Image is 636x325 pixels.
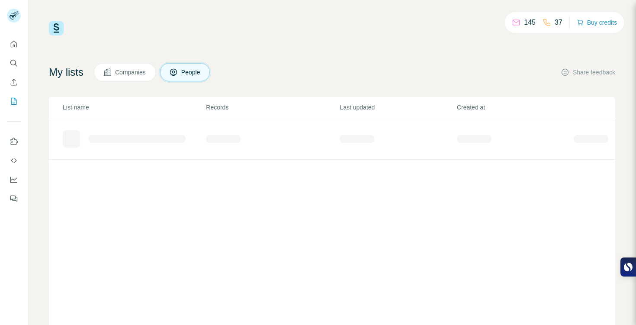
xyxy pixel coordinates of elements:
[206,103,339,112] p: Records
[7,36,21,52] button: Quick start
[561,68,615,77] button: Share feedback
[7,153,21,168] button: Use Surfe API
[555,17,562,28] p: 37
[7,191,21,206] button: Feedback
[181,68,201,77] span: People
[49,65,84,79] h4: My lists
[63,103,205,112] p: List name
[49,21,64,35] img: Surfe Logo
[524,17,536,28] p: 145
[577,16,617,29] button: Buy credits
[457,103,573,112] p: Created at
[7,134,21,149] button: Use Surfe on LinkedIn
[7,74,21,90] button: Enrich CSV
[7,172,21,187] button: Dashboard
[7,55,21,71] button: Search
[115,68,147,77] span: Companies
[7,93,21,109] button: My lists
[340,103,456,112] p: Last updated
